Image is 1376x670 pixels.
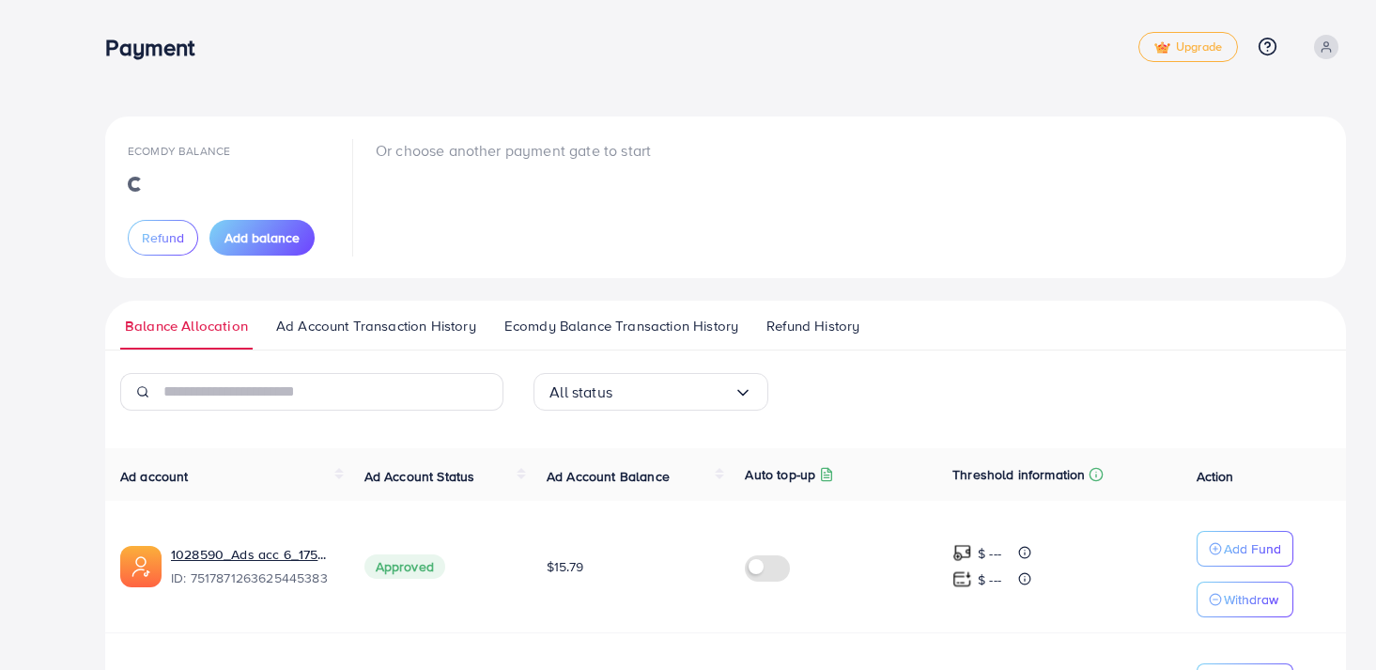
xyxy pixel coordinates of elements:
p: Withdraw [1224,588,1278,611]
img: top-up amount [952,543,972,563]
span: Ecomdy Balance [128,143,230,159]
span: All status [549,378,612,407]
div: Search for option [533,373,768,411]
span: $15.79 [547,557,583,576]
p: Or choose another payment gate to start [376,139,651,162]
span: Upgrade [1154,40,1222,55]
p: Threshold information [952,463,1085,486]
span: Ad account [120,467,189,486]
button: Add balance [209,220,315,256]
h3: Payment [105,34,209,61]
p: $ --- [978,569,1001,591]
span: Ad Account Status [364,467,475,486]
div: <span class='underline'>1028590_Ads acc 6_1750390915755</span></br>7517871263625445383 [171,545,334,588]
span: Action [1197,467,1234,486]
span: Refund [142,228,184,247]
button: Add Fund [1197,531,1293,567]
input: Search for option [612,378,734,407]
span: Ad Account Transaction History [276,316,476,336]
button: Withdraw [1197,582,1293,617]
a: 1028590_Ads acc 6_1750390915755 [171,545,334,564]
button: Refund [128,220,198,256]
p: Add Fund [1224,538,1281,560]
span: Approved [364,554,445,579]
span: Balance Allocation [125,316,248,336]
span: Add balance [224,228,300,247]
img: tick [1154,41,1170,55]
a: tickUpgrade [1138,32,1238,62]
span: Ecomdy Balance Transaction History [504,316,738,336]
p: Auto top-up [745,463,815,486]
span: ID: 7517871263625445383 [171,569,334,587]
img: ic-ads-acc.e4c84228.svg [120,546,162,587]
img: top-up amount [952,569,972,589]
span: Ad Account Balance [547,467,670,486]
span: Refund History [766,316,859,336]
p: $ --- [978,542,1001,565]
